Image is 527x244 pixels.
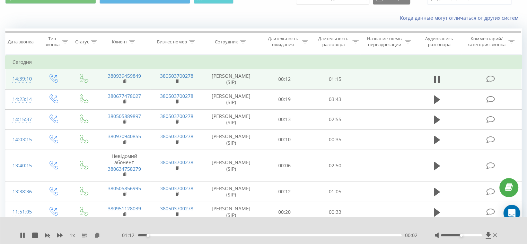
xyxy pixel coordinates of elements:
td: [PERSON_NAME] (SIP) [203,69,260,89]
span: 00:02 [405,232,418,239]
a: 380503700278 [160,133,193,140]
td: 01:15 [310,69,360,89]
td: 00:35 [310,129,360,150]
td: [PERSON_NAME] (SIP) [203,109,260,129]
div: 13:38:36 [12,185,31,199]
div: Комментарий/категория звонка [466,36,507,48]
a: 380503700278 [160,73,193,79]
td: 00:13 [260,109,310,129]
td: [PERSON_NAME] (SIP) [203,129,260,150]
td: 00:33 [310,202,360,222]
td: 00:20 [260,202,310,222]
td: 03:43 [310,89,360,109]
div: Длительность разговора [316,36,351,48]
div: Тип звонка [44,36,60,48]
td: 00:06 [260,150,310,182]
div: Бизнес номер [157,39,187,45]
div: 14:23:14 [12,93,31,106]
div: 14:03:15 [12,133,31,146]
span: 1 x [70,232,75,239]
div: Сотрудник [215,39,238,45]
a: 380505889897 [108,113,141,119]
div: Длительность ожидания [266,36,300,48]
div: Accessibility label [460,234,463,237]
td: 02:55 [310,109,360,129]
div: Accessibility label [147,234,149,237]
div: Клиент [112,39,127,45]
div: 11:51:05 [12,205,31,219]
td: 00:12 [260,182,310,202]
a: 380505856995 [108,185,141,192]
td: [PERSON_NAME] (SIP) [203,182,260,202]
td: 00:10 [260,129,310,150]
a: 380503700278 [160,205,193,212]
td: 02:50 [310,150,360,182]
div: Статус [75,39,89,45]
div: Open Intercom Messenger [503,205,520,221]
a: 380939459849 [108,73,141,79]
span: - 01:12 [120,232,138,239]
td: [PERSON_NAME] (SIP) [203,89,260,109]
a: 380634758279 [108,166,141,172]
a: 380503700278 [160,185,193,192]
a: 380951128039 [108,205,141,212]
div: 14:39:10 [12,72,31,86]
div: 13:40:15 [12,159,31,173]
td: [PERSON_NAME] (SIP) [203,150,260,182]
td: 00:19 [260,89,310,109]
td: Невідомий абонент [98,150,150,182]
div: Аудиозапись разговора [419,36,459,48]
td: 01:05 [310,182,360,202]
a: Когда данные могут отличаться от других систем [400,15,522,21]
a: 380677478027 [108,93,141,99]
a: 380970940855 [108,133,141,140]
td: Сегодня [6,55,522,69]
a: 380503700278 [160,159,193,166]
a: 380503700278 [160,93,193,99]
div: Дата звонка [8,39,34,45]
a: 380503700278 [160,113,193,119]
div: 14:15:37 [12,113,31,126]
td: 00:12 [260,69,310,89]
div: Название схемы переадресации [367,36,403,48]
td: [PERSON_NAME] (SIP) [203,202,260,222]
